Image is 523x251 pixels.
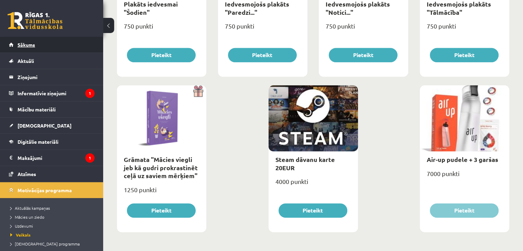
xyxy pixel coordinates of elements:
[10,232,96,238] a: Veikals
[228,48,297,62] button: Pieteikt
[420,168,509,185] div: 7000 punkti
[9,150,95,166] a: Maksājumi1
[9,118,95,133] a: [DEMOGRAPHIC_DATA]
[420,20,509,37] div: 750 punkti
[279,203,347,218] button: Pieteikt
[10,205,96,211] a: Aktuālās kampaņas
[9,53,95,69] a: Aktuāli
[18,58,34,64] span: Aktuāli
[124,155,198,179] a: Grāmata "Mācies viegli jeb kā gudri prokrastinēt ceļā uz saviem mērķiem"
[85,153,95,163] i: 1
[127,203,196,218] button: Pieteikt
[85,89,95,98] i: 1
[10,223,33,229] span: Uzdevumi
[18,42,35,48] span: Sākums
[18,150,95,166] legend: Maksājumi
[329,48,397,62] button: Pieteikt
[8,12,63,29] a: Rīgas 1. Tālmācības vidusskola
[18,139,58,145] span: Digitālie materiāli
[191,85,206,97] img: Dāvana ar pārsteigumu
[9,69,95,85] a: Ziņojumi
[127,48,196,62] button: Pieteikt
[9,101,95,117] a: Mācību materiāli
[10,223,96,229] a: Uzdevumi
[18,106,56,112] span: Mācību materiāli
[9,134,95,150] a: Digitālie materiāli
[117,20,206,37] div: 750 punkti
[18,122,72,129] span: [DEMOGRAPHIC_DATA]
[10,241,96,247] a: [DEMOGRAPHIC_DATA] programma
[18,69,95,85] legend: Ziņojumi
[9,182,95,198] a: Motivācijas programma
[9,37,95,53] a: Sākums
[319,20,408,37] div: 750 punkti
[430,48,499,62] button: Pieteikt
[10,241,80,247] span: [DEMOGRAPHIC_DATA] programma
[218,20,307,37] div: 750 punkti
[117,184,206,201] div: 1250 punkti
[9,166,95,182] a: Atzīmes
[18,187,72,193] span: Motivācijas programma
[10,214,44,220] span: Mācies un ziedo
[275,155,335,171] a: Steam dāvanu karte 20EUR
[269,176,358,193] div: 4000 punkti
[427,155,498,163] a: Air-up pudele + 3 garšas
[10,232,31,238] span: Veikals
[9,85,95,101] a: Informatīvie ziņojumi1
[10,205,50,211] span: Aktuālās kampaņas
[18,85,95,101] legend: Informatīvie ziņojumi
[430,203,499,218] button: Pieteikt
[10,214,96,220] a: Mācies un ziedo
[18,171,36,177] span: Atzīmes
